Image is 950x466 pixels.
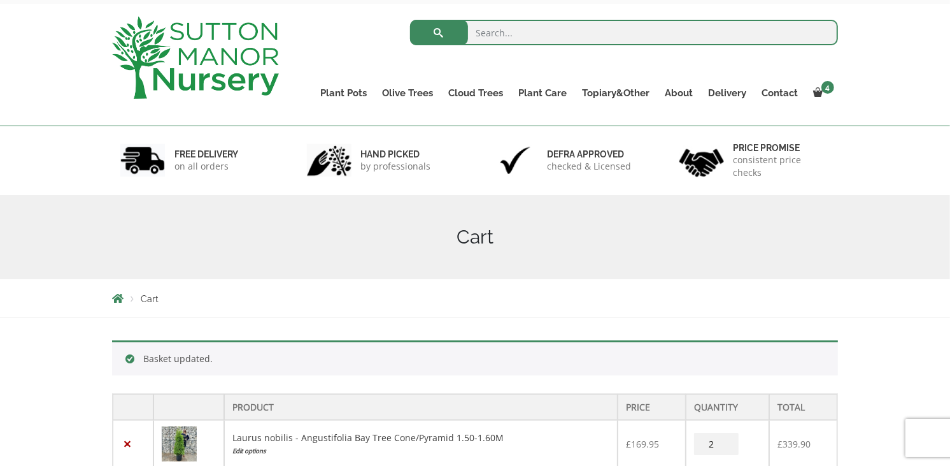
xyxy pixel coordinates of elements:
a: Cloud Trees [441,84,511,102]
h6: Defra approved [547,149,631,160]
th: Product [224,394,618,420]
img: 1.jpg [120,144,165,177]
img: logo [112,17,279,99]
p: on all orders [174,160,238,173]
a: Edit options [232,444,609,458]
img: 3.jpg [493,144,537,177]
input: Search... [410,20,839,45]
a: Laurus nobilis - Angustifolia Bay Tree Cone/Pyramid 1.50-1.60M [232,432,504,444]
bdi: 339.90 [777,438,811,450]
a: Plant Care [511,84,574,102]
a: About [657,84,700,102]
span: £ [777,438,783,450]
img: Cart - 51AE205E 75F0 4AE5 9D25 ADDA6975A9C6 1 105 c [162,426,197,462]
th: Total [769,394,837,420]
h6: Price promise [734,142,830,154]
a: Topiary&Other [574,84,657,102]
th: Price [618,394,686,420]
p: by professionals [361,160,431,173]
a: Plant Pots [313,84,374,102]
img: 4.jpg [679,141,724,180]
a: Remove this item [121,437,134,451]
span: Cart [141,294,159,304]
img: 2.jpg [307,144,351,177]
input: Product quantity [694,433,739,455]
h6: hand picked [361,149,431,160]
span: £ [626,438,631,450]
p: consistent price checks [734,154,830,179]
bdi: 169.95 [626,438,659,450]
a: Delivery [700,84,754,102]
div: Basket updated. [112,340,838,375]
span: 4 [821,81,834,94]
h1: Cart [112,226,838,249]
nav: Breadcrumbs [112,293,838,303]
a: Contact [754,84,805,102]
p: checked & Licensed [547,160,631,173]
a: 4 [805,84,838,102]
th: Quantity [686,394,769,420]
h6: FREE DELIVERY [174,149,238,160]
a: Olive Trees [374,84,441,102]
